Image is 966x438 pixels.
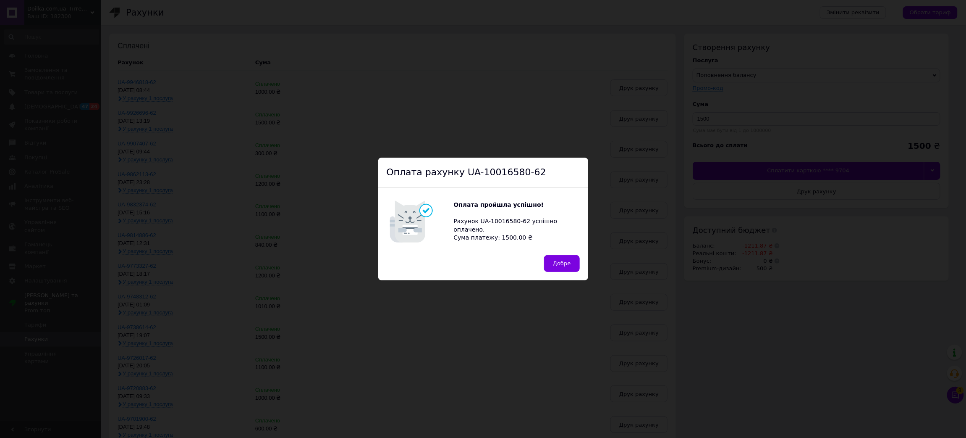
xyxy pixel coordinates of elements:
[544,255,579,272] button: Добре
[454,201,544,208] b: Оплата пройшла успішно!
[553,260,571,266] span: Добре
[454,201,580,242] div: Рахунок UA-10016580-62 успішно оплачено. Сума платежу: 1500.00 ₴
[378,158,588,188] div: Оплата рахунку UA-10016580-62
[387,196,454,247] img: Котик говорить Оплата пройшла успішно!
